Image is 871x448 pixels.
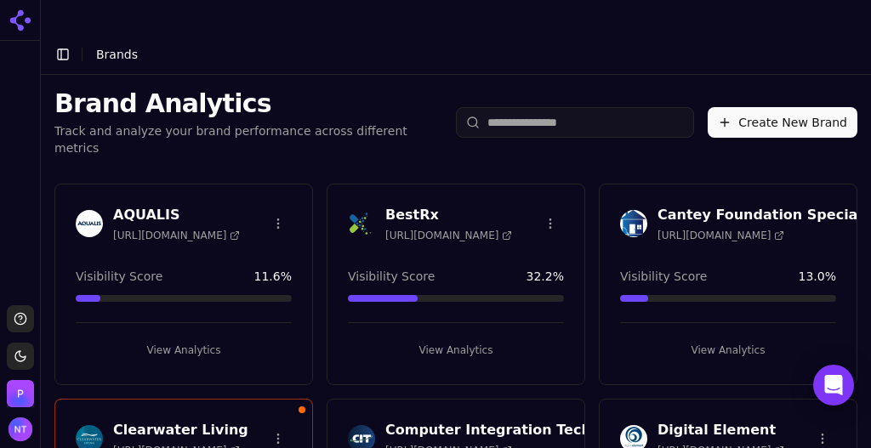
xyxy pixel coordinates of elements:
h1: Brand Analytics [54,88,442,119]
span: Visibility Score [76,268,162,285]
div: Open Intercom Messenger [813,365,854,405]
span: Visibility Score [620,268,707,285]
h3: Digital Element [658,420,784,440]
button: View Analytics [348,337,564,364]
h3: BestRx [385,205,512,225]
img: Cantey Foundation Specialists [620,210,647,237]
button: Open user button [9,417,32,441]
span: 13.0 % [799,268,836,285]
h3: Clearwater Living [113,420,248,440]
span: [URL][DOMAIN_NAME] [113,229,240,242]
span: Visibility Score [348,268,435,285]
button: View Analytics [620,337,836,364]
img: Perrill [7,380,34,407]
span: 11.6 % [254,268,292,285]
span: Brands [96,48,138,61]
h3: AQUALIS [113,205,240,225]
button: Open organization switcher [7,380,34,407]
nav: breadcrumb [96,46,138,63]
span: [URL][DOMAIN_NAME] [385,229,512,242]
span: 32.2 % [527,268,564,285]
button: Create New Brand [708,107,857,138]
img: Nate Tower [9,417,32,441]
img: BestRx [348,210,375,237]
img: AQUALIS [76,210,103,237]
span: [URL][DOMAIN_NAME] [658,229,784,242]
p: Track and analyze your brand performance across different metrics [54,122,442,156]
h3: Computer Integration Technologies Inc. [385,420,688,440]
button: View Analytics [76,337,292,364]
